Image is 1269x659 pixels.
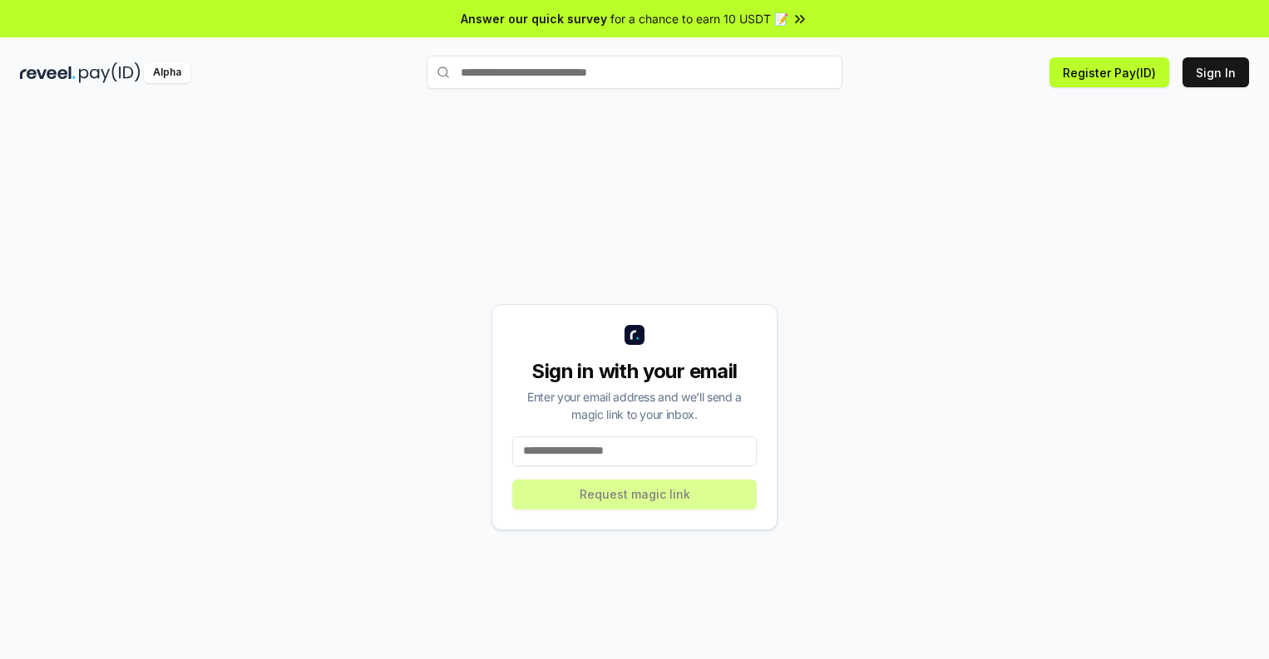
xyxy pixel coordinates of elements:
div: Sign in with your email [512,358,757,385]
button: Sign In [1183,57,1249,87]
div: Enter your email address and we’ll send a magic link to your inbox. [512,388,757,423]
img: pay_id [79,62,141,83]
img: logo_small [625,325,644,345]
div: Alpha [144,62,190,83]
button: Register Pay(ID) [1049,57,1169,87]
span: Answer our quick survey [461,10,607,27]
span: for a chance to earn 10 USDT 📝 [610,10,788,27]
img: reveel_dark [20,62,76,83]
